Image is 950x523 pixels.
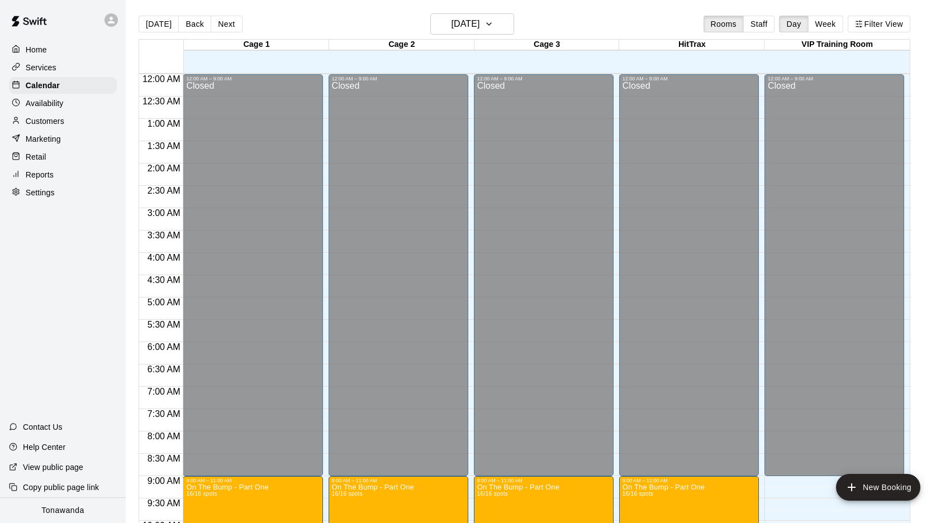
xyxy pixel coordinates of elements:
p: Services [26,62,56,73]
a: Services [9,59,117,76]
div: 12:00 AM – 9:00 AM [768,76,901,81]
div: Closed [768,81,901,480]
a: Retail [9,148,117,165]
p: Copy public page link [23,482,99,493]
span: 16/16 spots filled [186,491,217,497]
span: 3:30 AM [145,231,183,240]
div: 12:00 AM – 9:00 AM: Closed [619,74,759,476]
span: 5:00 AM [145,298,183,307]
p: Home [26,44,47,55]
span: 7:30 AM [145,409,183,419]
p: Reports [26,169,54,180]
span: 2:00 AM [145,164,183,173]
a: Settings [9,184,117,201]
a: Marketing [9,131,117,147]
p: Help Center [23,442,65,453]
span: 8:00 AM [145,431,183,441]
span: 6:30 AM [145,364,183,374]
div: Closed [186,81,319,480]
span: 9:00 AM [145,476,183,486]
span: 8:30 AM [145,454,183,463]
span: 9:30 AM [145,498,183,508]
div: 12:00 AM – 9:00 AM [186,76,319,81]
span: 5:30 AM [145,320,183,329]
div: Closed [623,81,756,480]
div: 9:00 AM – 11:00 AM [623,478,756,483]
a: Customers [9,113,117,129]
p: Calendar [26,80,60,91]
h6: [DATE] [451,16,479,32]
p: Contact Us [23,421,63,433]
button: Staff [743,16,775,32]
div: 9:00 AM – 11:00 AM [186,478,319,483]
p: Customers [26,116,64,127]
a: Home [9,41,117,58]
a: Reports [9,166,117,183]
p: Settings [26,187,55,198]
a: Availability [9,95,117,112]
div: 12:00 AM – 9:00 AM: Closed [474,74,614,476]
div: Cage 3 [474,40,620,50]
p: Retail [26,151,46,162]
span: 12:00 AM [140,74,183,84]
span: 16/16 spots filled [623,491,653,497]
div: Closed [477,81,610,480]
p: Tonawanda [41,505,84,516]
div: 12:00 AM – 9:00 AM: Closed [764,74,904,476]
span: 16/16 spots filled [477,491,508,497]
div: HitTrax [619,40,764,50]
div: 9:00 AM – 11:00 AM [332,478,465,483]
div: 9:00 AM – 11:00 AM [477,478,610,483]
div: VIP Training Room [764,40,910,50]
div: 12:00 AM – 9:00 AM: Closed [183,74,322,476]
span: 1:00 AM [145,119,183,128]
button: Day [779,16,808,32]
button: Week [808,16,843,32]
div: 12:00 AM – 9:00 AM [623,76,756,81]
a: Calendar [9,77,117,94]
div: Closed [332,81,465,480]
button: [DATE] [430,13,514,35]
span: 7:00 AM [145,387,183,396]
span: 4:00 AM [145,253,183,262]
span: 12:30 AM [140,97,183,106]
p: Availability [26,98,64,109]
div: 12:00 AM – 9:00 AM [477,76,610,81]
span: 16/16 spots filled [332,491,363,497]
div: Cage 1 [184,40,329,50]
button: add [836,474,920,501]
p: View public page [23,462,83,473]
button: Back [178,16,211,32]
div: 12:00 AM – 9:00 AM [332,76,465,81]
button: Next [211,16,242,32]
button: Rooms [704,16,744,32]
span: 1:30 AM [145,141,183,151]
span: 2:30 AM [145,186,183,195]
p: Marketing [26,133,61,145]
div: 12:00 AM – 9:00 AM: Closed [329,74,468,476]
span: 6:00 AM [145,342,183,352]
div: Cage 2 [329,40,474,50]
button: Filter View [848,16,910,32]
button: [DATE] [139,16,179,32]
span: 3:00 AM [145,208,183,218]
span: 4:30 AM [145,275,183,285]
